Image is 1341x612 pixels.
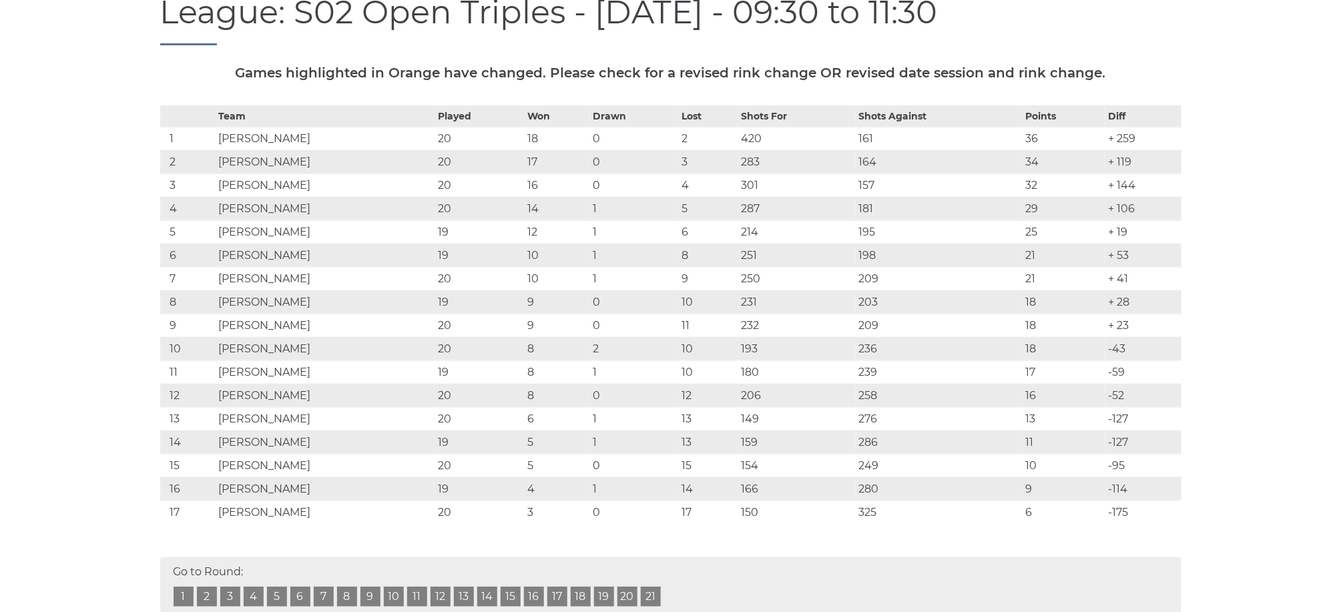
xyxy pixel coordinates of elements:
td: 17 [524,150,589,174]
td: 1 [589,430,679,454]
a: 7 [314,587,334,607]
td: [PERSON_NAME] [215,244,435,267]
td: 8 [524,337,589,360]
td: 19 [435,290,524,314]
td: 195 [856,220,1022,244]
td: + 53 [1105,244,1181,267]
a: 21 [641,587,661,607]
td: 1 [589,220,679,244]
td: + 19 [1105,220,1181,244]
td: 0 [589,384,679,407]
td: 6 [160,244,215,267]
td: 20 [435,314,524,337]
td: 231 [738,290,856,314]
td: 5 [524,454,589,477]
td: 232 [738,314,856,337]
td: 12 [524,220,589,244]
td: 9 [524,314,589,337]
th: Lost [679,105,738,127]
td: 20 [435,150,524,174]
th: Drawn [589,105,679,127]
td: -95 [1105,454,1181,477]
td: [PERSON_NAME] [215,150,435,174]
td: 15 [679,454,738,477]
td: 0 [589,174,679,197]
td: 20 [435,127,524,150]
td: 9 [524,290,589,314]
td: 181 [856,197,1022,220]
td: 280 [856,477,1022,501]
td: [PERSON_NAME] [215,501,435,524]
td: 3 [679,150,738,174]
td: 36 [1022,127,1105,150]
td: 11 [1022,430,1105,454]
td: [PERSON_NAME] [215,360,435,384]
td: 4 [160,197,215,220]
td: -127 [1105,430,1181,454]
td: 4 [524,477,589,501]
td: 6 [524,407,589,430]
td: 15 [160,454,215,477]
td: 159 [738,430,856,454]
td: 21 [1022,267,1105,290]
td: -114 [1105,477,1181,501]
td: 420 [738,127,856,150]
td: 10 [1022,454,1105,477]
td: 29 [1022,197,1105,220]
td: 209 [856,267,1022,290]
th: Shots Against [856,105,1022,127]
td: 6 [679,220,738,244]
td: 19 [435,360,524,384]
td: 287 [738,197,856,220]
td: [PERSON_NAME] [215,197,435,220]
td: 20 [435,197,524,220]
td: 0 [589,290,679,314]
th: Team [215,105,435,127]
a: 15 [501,587,521,607]
a: 16 [524,587,544,607]
td: 12 [160,384,215,407]
td: 206 [738,384,856,407]
td: 19 [435,477,524,501]
td: 20 [435,384,524,407]
td: 9 [1022,477,1105,501]
td: 16 [524,174,589,197]
td: 16 [1022,384,1105,407]
td: 286 [856,430,1022,454]
td: 10 [524,244,589,267]
td: 1 [589,360,679,384]
td: 25 [1022,220,1105,244]
td: 8 [524,384,589,407]
td: 5 [679,197,738,220]
td: [PERSON_NAME] [215,174,435,197]
a: 18 [571,587,591,607]
a: 3 [220,587,240,607]
td: 19 [435,430,524,454]
td: 209 [856,314,1022,337]
td: 2 [160,150,215,174]
td: 166 [738,477,856,501]
td: 2 [589,337,679,360]
a: 9 [360,587,380,607]
td: 4 [679,174,738,197]
td: [PERSON_NAME] [215,407,435,430]
td: 18 [524,127,589,150]
td: [PERSON_NAME] [215,430,435,454]
td: 13 [1022,407,1105,430]
a: 13 [454,587,474,607]
td: 32 [1022,174,1105,197]
td: 7 [160,267,215,290]
h5: Games highlighted in Orange have changed. Please check for a revised rink change OR revised date ... [160,65,1181,80]
td: 17 [160,501,215,524]
a: 4 [244,587,264,607]
td: [PERSON_NAME] [215,337,435,360]
td: 251 [738,244,856,267]
td: 0 [589,454,679,477]
td: 10 [679,360,738,384]
a: 14 [477,587,497,607]
td: 34 [1022,150,1105,174]
td: 6 [1022,501,1105,524]
td: 236 [856,337,1022,360]
a: 5 [267,587,287,607]
td: 1 [160,127,215,150]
